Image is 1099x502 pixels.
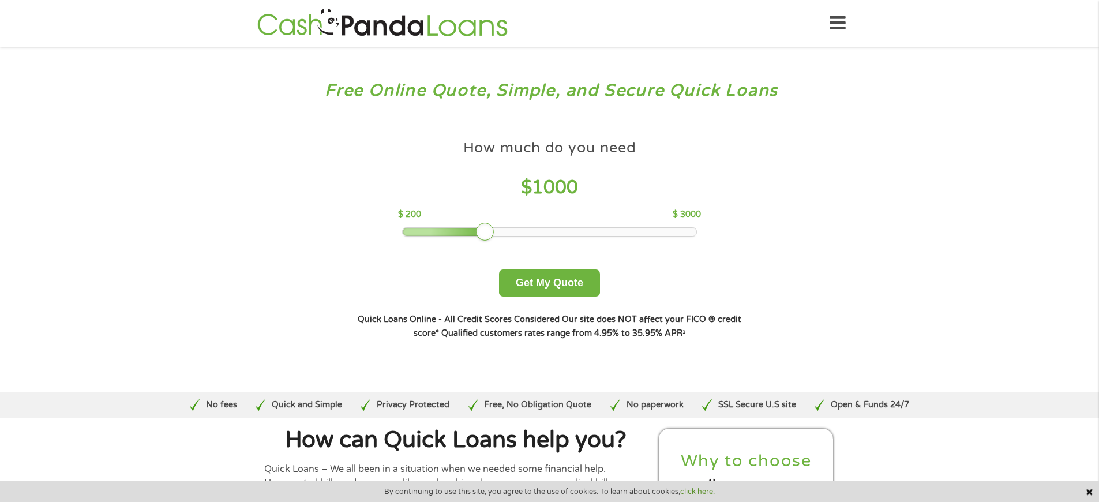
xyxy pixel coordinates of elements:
span: 1000 [532,177,578,198]
p: No paperwork [627,399,684,411]
p: Privacy Protected [377,399,449,411]
p: SSL Secure U.S site [718,399,796,411]
p: $ 200 [398,208,421,221]
h3: Free Online Quote, Simple, and Secure Quick Loans [33,80,1066,102]
a: click here. [680,487,715,496]
h1: How can Quick Loans help you? [264,429,647,452]
strong: Quick Loans Online - All Credit Scores Considered [358,314,560,324]
p: No fees [206,399,237,411]
strong: Qualified customers rates range from 4.95% to 35.95% APR¹ [441,328,685,338]
h4: $ [398,176,701,200]
p: Open & Funds 24/7 [831,399,909,411]
h2: Why to choose [669,451,824,472]
img: GetLoanNow Logo [254,7,511,40]
button: Get My Quote [499,269,600,297]
strong: Our site does NOT affect your FICO ® credit score* [414,314,741,338]
p: Quick and Simple [272,399,342,411]
h4: How much do you need [463,138,636,158]
p: Free, No Obligation Quote [484,399,591,411]
span: By continuing to use this site, you agree to the use of cookies. To learn about cookies, [384,488,715,496]
p: $ 3000 [673,208,701,221]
